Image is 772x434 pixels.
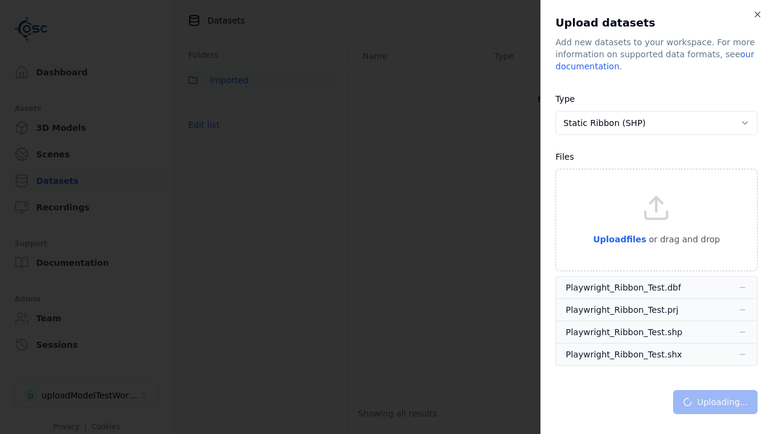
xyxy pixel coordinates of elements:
[566,281,681,294] div: Playwright_Ribbon_Test.dbf
[593,234,646,244] span: Upload files
[647,232,720,247] p: or drag and drop
[555,36,758,72] div: Add new datasets to your workspace. For more information on supported data formats, see .
[555,14,758,31] h2: Upload datasets
[566,326,682,338] div: Playwright_Ribbon_Test.shp
[566,304,679,316] div: Playwright_Ribbon_Test.prj
[555,94,575,104] label: Type
[555,152,574,162] label: Files
[566,348,682,360] div: Playwright_Ribbon_Test.shx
